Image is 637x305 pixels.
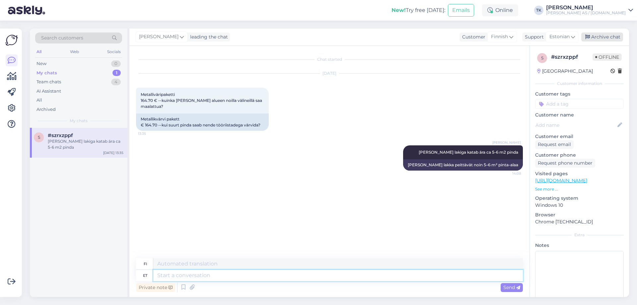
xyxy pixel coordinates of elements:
[36,79,61,85] div: Team chats
[391,7,406,13] b: New!
[112,70,121,76] div: 1
[534,6,543,15] div: TK
[48,138,123,150] div: [PERSON_NAME] lakiga katab ära ca 5-6 m2 pinda
[535,133,624,140] p: Customer email
[138,131,163,136] span: 13:35
[535,202,624,209] p: Windows 10
[111,79,121,85] div: 4
[535,91,624,98] p: Customer tags
[69,47,80,56] div: Web
[38,135,40,140] span: s
[187,34,228,40] div: leading the chat
[448,4,474,17] button: Emails
[535,195,624,202] p: Operating system
[35,47,43,56] div: All
[546,10,626,16] div: [PERSON_NAME] AS / [DOMAIN_NAME]
[535,232,624,238] div: Extra
[136,283,175,292] div: Private note
[5,34,18,46] img: Askly Logo
[535,159,595,168] div: Request phone number
[535,99,624,109] input: Add a tag
[419,150,518,155] span: [PERSON_NAME] lakiga katab ära ca 5-6 m2 pinda
[535,242,624,249] p: Notes
[549,33,570,40] span: Estonian
[535,211,624,218] p: Browser
[111,60,121,67] div: 0
[535,218,624,225] p: Chrome [TECHNICAL_ID]
[144,258,147,269] div: fi
[535,152,624,159] p: Customer phone
[136,56,523,62] div: Chat started
[492,140,521,145] span: [PERSON_NAME]
[36,106,56,113] div: Archived
[546,5,633,16] a: [PERSON_NAME][PERSON_NAME] AS / [DOMAIN_NAME]
[503,284,520,290] span: Send
[581,33,623,41] div: Archive chat
[491,33,508,40] span: Finnish
[546,5,626,10] div: [PERSON_NAME]
[391,6,445,14] div: Try free [DATE]:
[136,114,269,131] div: Metallikvärvi pakett € 164.70 --kui suurt pinda saab nende tööriistadega värvida?
[541,55,543,60] span: s
[535,186,624,192] p: See more ...
[141,92,263,109] span: Metalliväripaketti 164.70 € --kuinka [PERSON_NAME] alueen noilla välineillä saa maalattua?
[535,112,624,118] p: Customer name
[522,34,544,40] div: Support
[136,70,523,76] div: [DATE]
[36,88,61,95] div: AI Assistant
[36,97,42,104] div: All
[403,159,523,171] div: [PERSON_NAME] lakka peittävät noin 5–6 m² pinta-alaa
[593,53,622,61] span: Offline
[482,4,518,16] div: Online
[551,53,593,61] div: # szrxzppf
[460,34,485,40] div: Customer
[36,70,57,76] div: My chats
[36,60,46,67] div: New
[535,121,616,129] input: Add name
[48,132,73,138] span: #szrxzppf
[535,81,624,87] div: Customer information
[143,270,147,281] div: et
[496,171,521,176] span: 14:08
[70,118,88,124] span: My chats
[535,178,587,184] a: [URL][DOMAIN_NAME]
[535,170,624,177] p: Visited pages
[106,47,122,56] div: Socials
[535,140,574,149] div: Request email
[41,35,83,41] span: Search customers
[139,33,178,40] span: [PERSON_NAME]
[537,68,593,75] div: [GEOGRAPHIC_DATA]
[103,150,123,155] div: [DATE] 13:35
